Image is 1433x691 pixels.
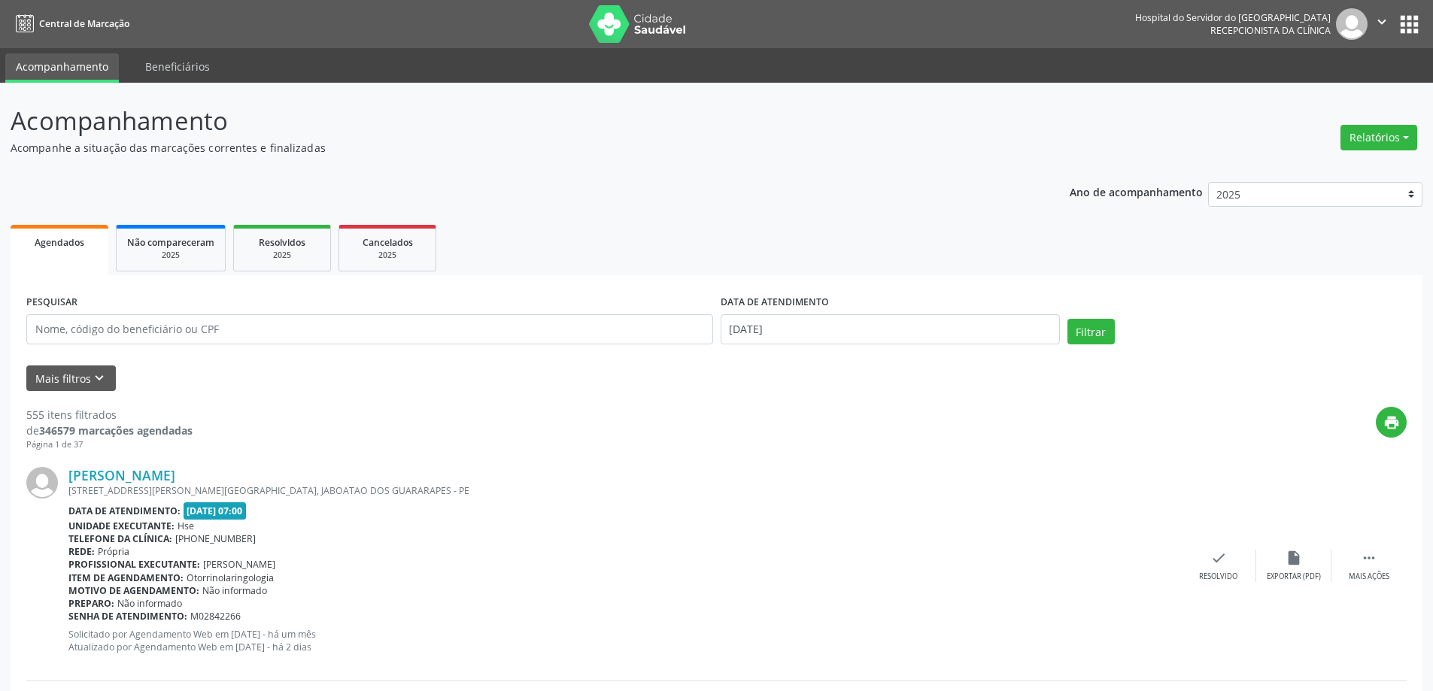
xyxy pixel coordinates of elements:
span: [DATE] 07:00 [184,502,247,520]
div: Mais ações [1349,571,1389,582]
p: Ano de acompanhamento [1070,182,1203,201]
label: PESQUISAR [26,291,77,314]
b: Rede: [68,545,95,558]
div: [STREET_ADDRESS][PERSON_NAME][GEOGRAPHIC_DATA], JABOATAO DOS GUARARAPES - PE [68,484,1181,497]
b: Unidade executante: [68,520,175,532]
div: 2025 [127,250,214,261]
i: print [1383,414,1400,431]
span: [PHONE_NUMBER] [175,532,256,545]
a: Acompanhamento [5,53,119,83]
button: Mais filtroskeyboard_arrow_down [26,365,116,392]
span: Otorrinolaringologia [187,571,274,584]
i: insert_drive_file [1286,550,1302,566]
button: apps [1396,11,1422,38]
div: 2025 [244,250,320,261]
i:  [1374,14,1390,30]
div: Resolvido [1199,571,1237,582]
div: 2025 [350,250,425,261]
a: Central de Marcação [11,11,129,36]
a: [PERSON_NAME] [68,467,175,483]
strong: 346579 marcações agendadas [39,423,193,438]
p: Solicitado por Agendamento Web em [DATE] - há um mês Atualizado por Agendamento Web em [DATE] - h... [68,628,1181,653]
div: de [26,423,193,438]
a: Beneficiários [135,53,220,80]
p: Acompanhe a situação das marcações correntes e finalizadas [11,140,999,156]
span: Recepcionista da clínica [1210,24,1331,37]
button: print [1376,407,1407,438]
i: keyboard_arrow_down [91,370,108,386]
div: Página 1 de 37 [26,438,193,451]
span: Resolvidos [259,236,305,249]
i: check [1210,550,1227,566]
button:  [1368,8,1396,40]
i:  [1361,550,1377,566]
button: Filtrar [1067,319,1115,344]
img: img [1336,8,1368,40]
span: [PERSON_NAME] [203,558,275,571]
input: Selecione um intervalo [721,314,1060,344]
b: Profissional executante: [68,558,200,571]
span: Agendados [35,236,84,249]
b: Item de agendamento: [68,571,184,584]
b: Preparo: [68,597,114,610]
b: Motivo de agendamento: [68,584,199,597]
span: Não compareceram [127,236,214,249]
img: img [26,467,58,499]
b: Data de atendimento: [68,505,181,517]
span: Própria [98,545,129,558]
div: Hospital do Servidor do [GEOGRAPHIC_DATA] [1135,11,1331,24]
div: Exportar (PDF) [1267,571,1321,582]
span: Hse [178,520,194,532]
button: Relatórios [1340,125,1417,150]
span: Não informado [117,597,182,610]
div: 555 itens filtrados [26,407,193,423]
span: Cancelados [363,236,413,249]
p: Acompanhamento [11,102,999,140]
b: Telefone da clínica: [68,532,172,545]
span: Central de Marcação [39,17,129,30]
b: Senha de atendimento: [68,610,187,623]
label: DATA DE ATENDIMENTO [721,291,829,314]
span: M02842266 [190,610,241,623]
span: Não informado [202,584,267,597]
input: Nome, código do beneficiário ou CPF [26,314,713,344]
